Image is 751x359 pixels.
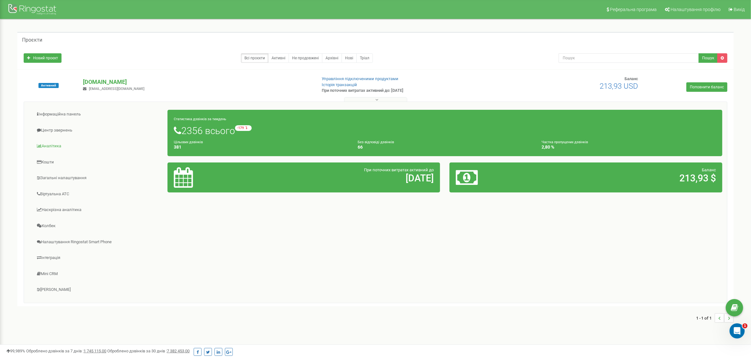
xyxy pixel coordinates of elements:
h4: 2,80 % [542,145,716,150]
span: Баланс [702,168,716,172]
small: -179 [235,125,252,131]
span: 99,989% [6,349,25,353]
span: 213,93 USD [600,82,638,91]
a: Новий проєкт [24,53,62,63]
a: Аналiтика [29,138,168,154]
a: Центр звернень [29,123,168,138]
h4: 66 [358,145,532,150]
p: При поточних витратах активний до: [DATE] [322,88,490,94]
span: Активний [38,83,59,88]
span: Налаштування профілю [671,7,720,12]
a: Загальні налаштування [29,170,168,186]
a: Історія транзакцій [322,82,357,87]
a: Нові [342,53,357,63]
nav: ... [696,307,734,329]
span: Вихід [734,7,745,12]
small: Статистика дзвінків за тиждень [174,117,226,121]
h4: 381 [174,145,348,150]
a: Управління підключеними продуктами [322,76,398,81]
small: Без відповіді дзвінків [358,140,394,144]
a: Інформаційна панель [29,107,168,122]
span: Баланс [625,76,638,81]
a: Архівні [322,53,342,63]
h5: Проєкти [22,37,42,43]
a: Поповнити баланс [686,82,727,92]
u: 1 745 115,00 [84,349,106,353]
a: Віртуальна АТС [29,186,168,202]
span: 1 [742,323,748,328]
span: При поточних витратах активний до [364,168,434,172]
a: Активні [268,53,289,63]
small: Частка пропущених дзвінків [542,140,588,144]
h2: 213,93 $ [546,173,716,183]
a: Не продовжені [289,53,322,63]
small: Цільових дзвінків [174,140,203,144]
a: Наскрізна аналітика [29,202,168,218]
span: [EMAIL_ADDRESS][DOMAIN_NAME] [89,87,144,91]
a: Mini CRM [29,266,168,282]
u: 7 382 453,00 [167,349,190,353]
span: Реферальна програма [610,7,657,12]
h2: [DATE] [264,173,434,183]
button: Пошук [699,53,718,63]
span: Оброблено дзвінків за 30 днів : [107,349,190,353]
a: Тріал [356,53,373,63]
a: Всі проєкти [241,53,268,63]
span: Оброблено дзвінків за 7 днів : [26,349,106,353]
a: Колбек [29,218,168,234]
input: Пошук [559,53,699,63]
h1: 2356 всього [174,125,716,136]
a: Налаштування Ringostat Smart Phone [29,234,168,250]
a: Кошти [29,155,168,170]
iframe: Intercom live chat [730,323,745,338]
p: [DOMAIN_NAME] [83,78,311,86]
a: Інтеграція [29,250,168,266]
span: 1 - 1 of 1 [696,313,715,323]
a: [PERSON_NAME] [29,282,168,297]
